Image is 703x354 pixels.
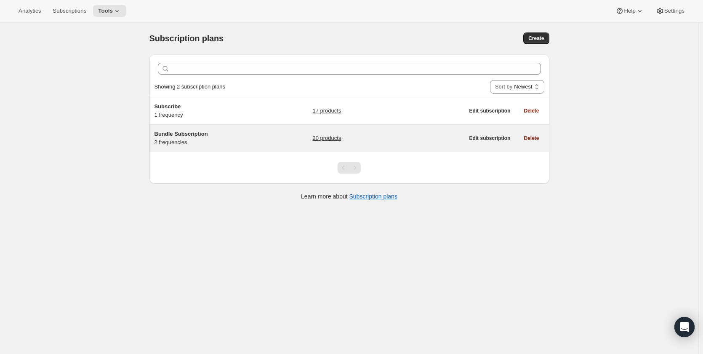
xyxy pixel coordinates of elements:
[528,35,544,42] span: Create
[464,105,515,117] button: Edit subscription
[664,8,684,14] span: Settings
[154,131,208,137] span: Bundle Subscription
[464,132,515,144] button: Edit subscription
[19,8,41,14] span: Analytics
[13,5,46,17] button: Analytics
[469,135,510,142] span: Edit subscription
[523,32,549,44] button: Create
[524,135,539,142] span: Delete
[610,5,649,17] button: Help
[301,192,397,201] p: Learn more about
[98,8,113,14] span: Tools
[154,130,260,147] div: 2 frequencies
[469,107,510,114] span: Edit subscription
[48,5,91,17] button: Subscriptions
[338,162,361,174] nav: Pagination
[524,107,539,114] span: Delete
[624,8,635,14] span: Help
[651,5,690,17] button: Settings
[519,105,544,117] button: Delete
[519,132,544,144] button: Delete
[674,317,695,337] div: Open Intercom Messenger
[312,134,341,142] a: 20 products
[154,102,260,119] div: 1 frequency
[149,34,224,43] span: Subscription plans
[312,107,341,115] a: 17 products
[53,8,86,14] span: Subscriptions
[93,5,126,17] button: Tools
[154,83,225,90] span: Showing 2 subscription plans
[349,193,397,200] a: Subscription plans
[154,103,181,110] span: Subscribe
